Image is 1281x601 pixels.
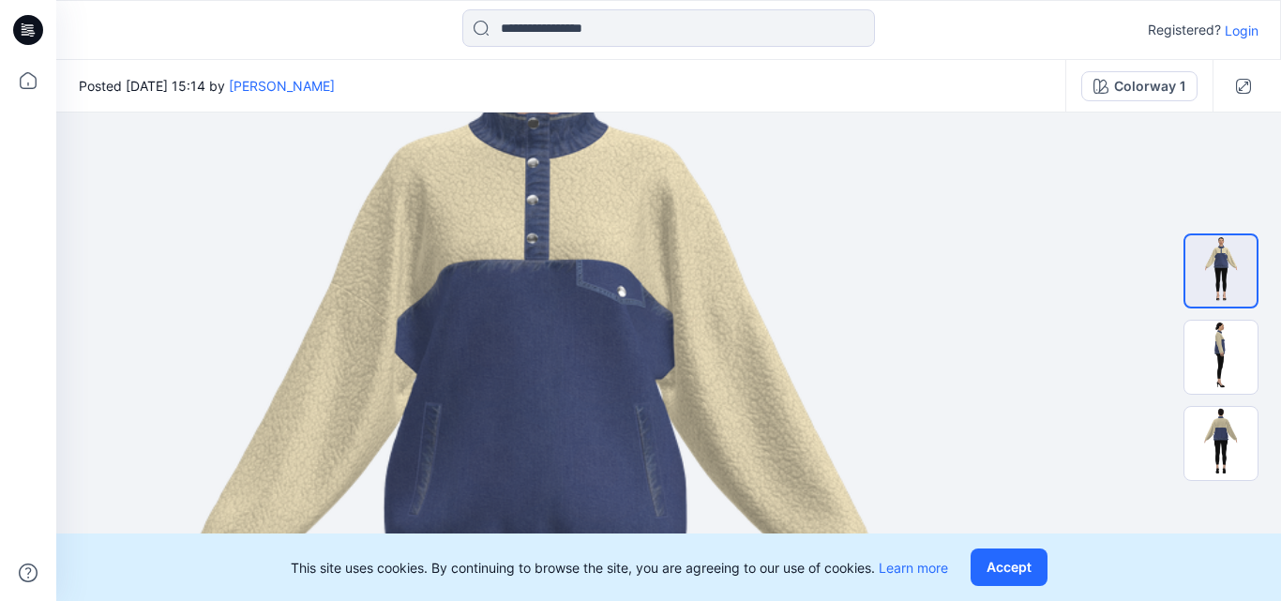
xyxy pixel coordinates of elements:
[1185,235,1257,307] img: 268103_Default Colorway_1
[79,76,335,96] span: Posted [DATE] 15:14 by
[1184,407,1258,480] img: 268103_Default Colorway_3
[879,560,948,576] a: Learn more
[229,78,335,94] a: [PERSON_NAME]
[291,558,948,578] p: This site uses cookies. By continuing to browse the site, you are agreeing to our use of cookies.
[1225,21,1258,40] p: Login
[971,548,1047,586] button: Accept
[1184,321,1258,394] img: 268103_Default Colorway_2
[1148,19,1221,41] p: Registered?
[1081,71,1198,101] button: Colorway 1
[1114,76,1185,97] div: Colorway 1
